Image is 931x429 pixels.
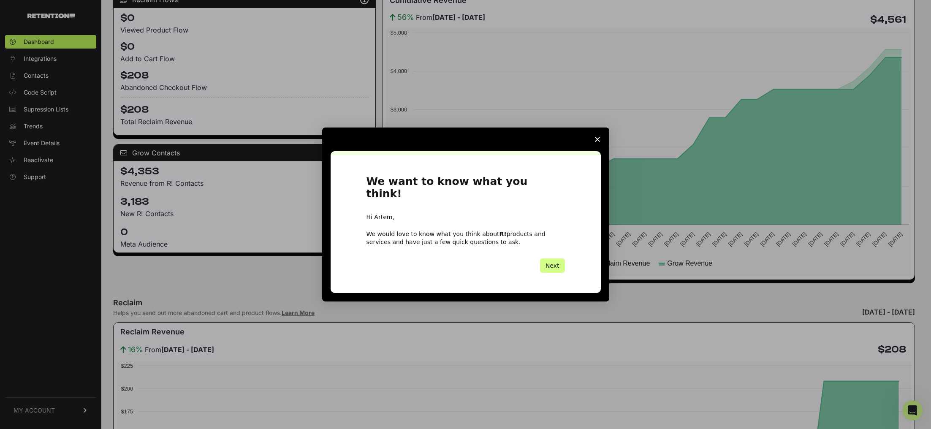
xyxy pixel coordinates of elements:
span: Close survey [586,128,609,151]
b: R! [499,231,507,237]
h1: We want to know what you think! [366,176,565,205]
button: Next [540,258,565,273]
div: Hi Artem, [366,213,565,222]
div: We would love to know what you think about products and services and have just a few quick questi... [366,230,565,245]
